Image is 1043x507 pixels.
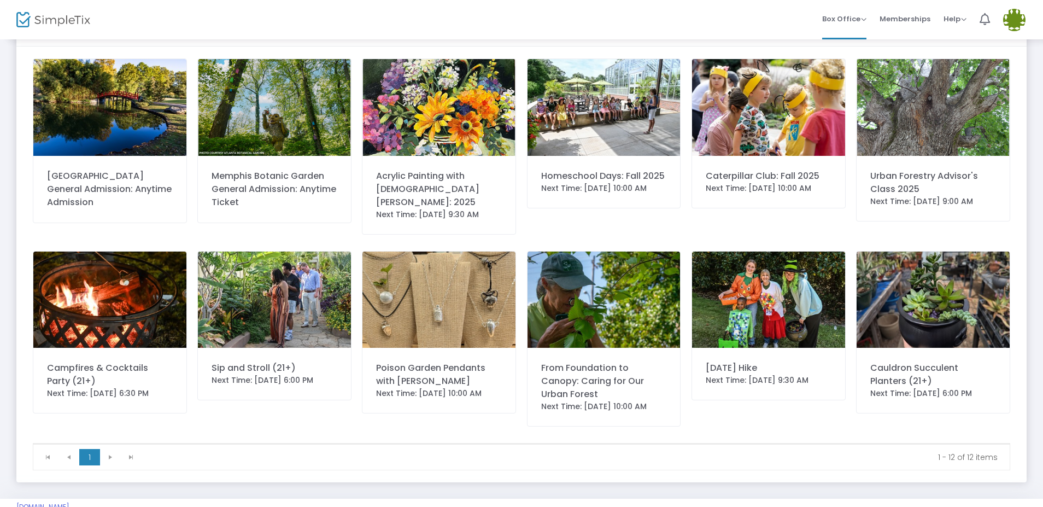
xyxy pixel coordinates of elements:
[47,170,173,209] div: [GEOGRAPHIC_DATA] General Admission: Anytime Admission
[692,59,845,156] img: CaterpillarClub-1335.jpg
[149,452,998,463] kendo-pager-info: 1 - 12 of 12 items
[870,362,996,388] div: Cauldron Succulent Planters (21+)
[376,388,502,399] div: Next Time: [DATE] 10:00 AM
[33,252,186,348] img: 20OCT23266-GinaHarris-OliviaWall.JPG
[870,170,996,196] div: Urban Forestry Advisor's Class 2025
[47,388,173,399] div: Next Time: [DATE] 6:30 PM
[198,252,351,348] img: Tropic0087-CarleeZamora-OliviaWall.JPG
[857,252,1010,348] img: cauldronplanter-CarleeZamora-OliviaWall.jpg
[692,252,845,348] img: 19OCT240356-OliviaWall.JPG
[528,59,681,156] img: 2407200003-JulieOBryan-OliviaWall.JPG
[541,362,667,401] div: From Foundation to Canopy: Caring for Our Urban Forest
[362,252,515,348] img: PXL20250912164925876.jpg
[376,209,502,220] div: Next Time: [DATE] 9:30 AM
[870,388,996,399] div: Next Time: [DATE] 6:00 PM
[706,362,831,375] div: [DATE] Hike
[706,170,831,183] div: Caterpillar Club: Fall 2025
[706,375,831,386] div: Next Time: [DATE] 9:30 AM
[198,59,351,156] img: 638791207153523448DSC00677SR-simpletix.png
[47,362,173,388] div: Campfires & Cocktails Party (21+)
[857,59,1010,156] img: 6387912948428690802013-10-04-11.52.32-OliviaWall1.png
[541,401,667,412] div: Next Time: [DATE] 10:00 AM
[944,14,966,24] span: Help
[33,444,1010,444] div: Data table
[870,196,996,207] div: Next Time: [DATE] 9:00 AM
[880,5,930,33] span: Memberships
[212,170,337,209] div: Memphis Botanic Garden General Admission: Anytime Ticket
[33,59,186,156] img: JapaneseGarden.JPG
[362,59,515,156] img: 638716849487091985638582054281118877Rhodes-fall-23-OliviaWall1.png
[541,183,667,194] div: Next Time: [DATE] 10:00 AM
[541,170,667,183] div: Homeschool Days: Fall 2025
[528,252,681,348] img: treegarden3-CarleeZamora-OliviaWall.jpg
[212,362,337,375] div: Sip and Stroll (21+)
[822,14,866,24] span: Box Office
[376,362,502,388] div: Poison Garden Pendants with [PERSON_NAME]
[706,183,831,194] div: Next Time: [DATE] 10:00 AM
[79,449,100,465] span: Page 1
[212,375,337,386] div: Next Time: [DATE] 6:00 PM
[376,170,502,209] div: Acrylic Painting with [DEMOGRAPHIC_DATA][PERSON_NAME]: 2025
